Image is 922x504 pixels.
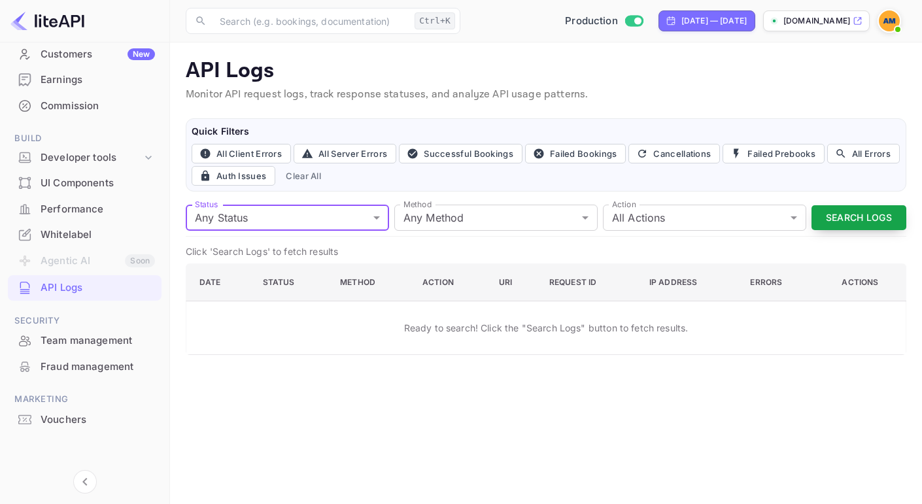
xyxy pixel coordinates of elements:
[8,275,162,299] a: API Logs
[128,48,155,60] div: New
[41,280,155,295] div: API Logs
[560,14,648,29] div: Switch to Sandbox mode
[681,15,747,27] div: [DATE] — [DATE]
[281,166,326,186] button: Clear All
[879,10,900,31] img: Arameh Mehrabi
[186,264,252,301] th: Date
[294,144,396,163] button: All Server Errors
[8,222,162,246] a: Whitelabel
[612,199,636,210] label: Action
[41,360,155,375] div: Fraud management
[186,58,906,84] p: API Logs
[740,264,817,301] th: Errors
[525,144,626,163] button: Failed Bookings
[723,144,825,163] button: Failed Prebooks
[192,124,900,139] h6: Quick Filters
[8,131,162,146] span: Build
[41,150,142,165] div: Developer tools
[212,8,409,34] input: Search (e.g. bookings, documentation)
[404,321,689,335] p: Ready to search! Click the "Search Logs" button to fetch results.
[195,199,218,210] label: Status
[8,314,162,328] span: Security
[8,407,162,433] div: Vouchers
[8,93,162,118] a: Commission
[186,244,906,258] p: Click 'Search Logs' to fetch results
[565,14,618,29] span: Production
[192,166,275,186] button: Auth Issues
[603,205,806,231] div: All Actions
[8,392,162,407] span: Marketing
[8,171,162,195] a: UI Components
[827,144,900,163] button: All Errors
[73,470,97,494] button: Collapse navigation
[8,197,162,221] a: Performance
[8,93,162,119] div: Commission
[783,15,850,27] p: [DOMAIN_NAME]
[811,205,906,231] button: Search Logs
[8,171,162,196] div: UI Components
[330,264,412,301] th: Method
[41,99,155,114] div: Commission
[41,202,155,217] div: Performance
[817,264,906,301] th: Actions
[412,264,488,301] th: Action
[41,176,155,191] div: UI Components
[399,144,522,163] button: Successful Bookings
[8,197,162,222] div: Performance
[8,42,162,66] a: CustomersNew
[403,199,432,210] label: Method
[8,328,162,354] div: Team management
[8,42,162,67] div: CustomersNew
[186,87,906,103] p: Monitor API request logs, track response statuses, and analyze API usage patterns.
[10,10,84,31] img: LiteAPI logo
[8,407,162,431] a: Vouchers
[488,264,539,301] th: URI
[252,264,330,301] th: Status
[8,222,162,248] div: Whitelabel
[628,144,720,163] button: Cancellations
[8,67,162,93] div: Earnings
[41,47,155,62] div: Customers
[41,227,155,243] div: Whitelabel
[41,333,155,348] div: Team management
[8,328,162,352] a: Team management
[41,73,155,88] div: Earnings
[8,354,162,380] div: Fraud management
[41,412,155,428] div: Vouchers
[394,205,598,231] div: Any Method
[186,205,389,231] div: Any Status
[415,12,455,29] div: Ctrl+K
[539,264,639,301] th: Request ID
[8,275,162,301] div: API Logs
[8,146,162,169] div: Developer tools
[8,354,162,378] a: Fraud management
[8,67,162,92] a: Earnings
[192,144,291,163] button: All Client Errors
[639,264,740,301] th: IP Address
[658,10,755,31] div: Click to change the date range period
